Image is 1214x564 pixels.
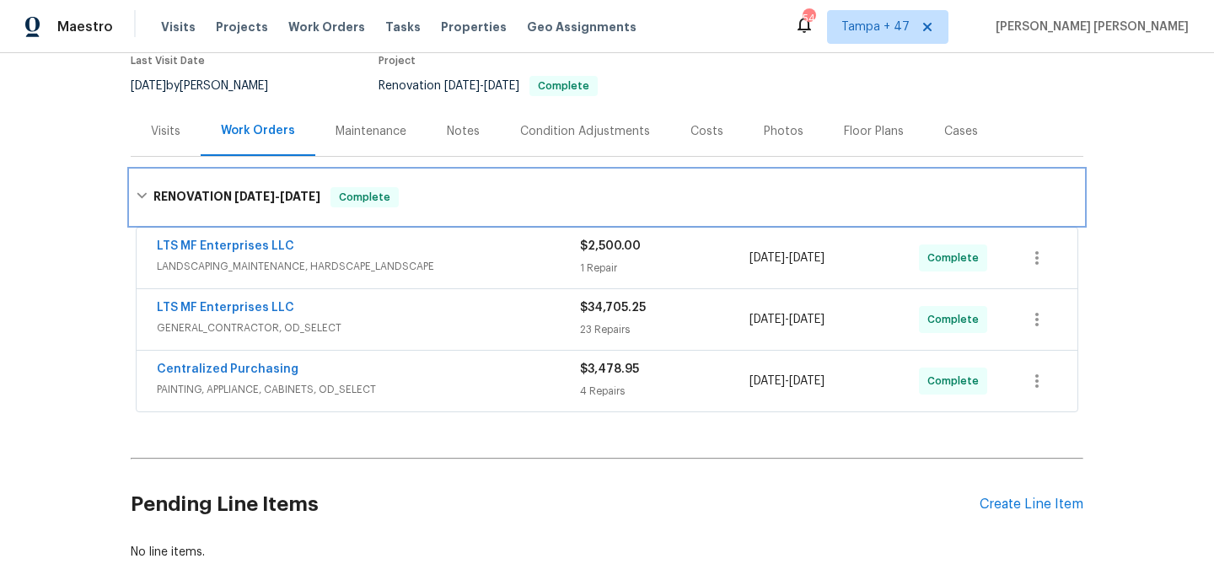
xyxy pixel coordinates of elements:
[332,189,397,206] span: Complete
[789,252,825,264] span: [DATE]
[484,80,519,92] span: [DATE]
[131,76,288,96] div: by [PERSON_NAME]
[690,123,723,140] div: Costs
[841,19,910,35] span: Tampa + 47
[221,122,295,139] div: Work Orders
[234,191,320,202] span: -
[520,123,650,140] div: Condition Adjustments
[444,80,480,92] span: [DATE]
[749,375,785,387] span: [DATE]
[234,191,275,202] span: [DATE]
[336,123,406,140] div: Maintenance
[844,123,904,140] div: Floor Plans
[789,375,825,387] span: [DATE]
[280,191,320,202] span: [DATE]
[580,260,749,277] div: 1 Repair
[580,363,639,375] span: $3,478.95
[803,10,814,27] div: 544
[989,19,1189,35] span: [PERSON_NAME] [PERSON_NAME]
[749,314,785,325] span: [DATE]
[131,80,166,92] span: [DATE]
[580,383,749,400] div: 4 Repairs
[131,56,205,66] span: Last Visit Date
[131,465,980,544] h2: Pending Line Items
[927,311,986,328] span: Complete
[157,381,580,398] span: PAINTING, APPLIANCE, CABINETS, OD_SELECT
[161,19,196,35] span: Visits
[153,187,320,207] h6: RENOVATION
[749,252,785,264] span: [DATE]
[944,123,978,140] div: Cases
[157,320,580,336] span: GENERAL_CONTRACTOR, OD_SELECT
[157,302,294,314] a: LTS MF Enterprises LLC
[379,56,416,66] span: Project
[441,19,507,35] span: Properties
[157,240,294,252] a: LTS MF Enterprises LLC
[444,80,519,92] span: -
[527,19,637,35] span: Geo Assignments
[580,240,641,252] span: $2,500.00
[580,321,749,338] div: 23 Repairs
[927,250,986,266] span: Complete
[379,80,598,92] span: Renovation
[385,21,421,33] span: Tasks
[157,363,298,375] a: Centralized Purchasing
[749,373,825,389] span: -
[980,497,1083,513] div: Create Line Item
[57,19,113,35] span: Maestro
[580,302,646,314] span: $34,705.25
[157,258,580,275] span: LANDSCAPING_MAINTENANCE, HARDSCAPE_LANDSCAPE
[764,123,803,140] div: Photos
[131,170,1083,224] div: RENOVATION [DATE]-[DATE]Complete
[131,544,1083,561] div: No line items.
[216,19,268,35] span: Projects
[447,123,480,140] div: Notes
[789,314,825,325] span: [DATE]
[749,311,825,328] span: -
[749,250,825,266] span: -
[288,19,365,35] span: Work Orders
[927,373,986,389] span: Complete
[531,81,596,91] span: Complete
[151,123,180,140] div: Visits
